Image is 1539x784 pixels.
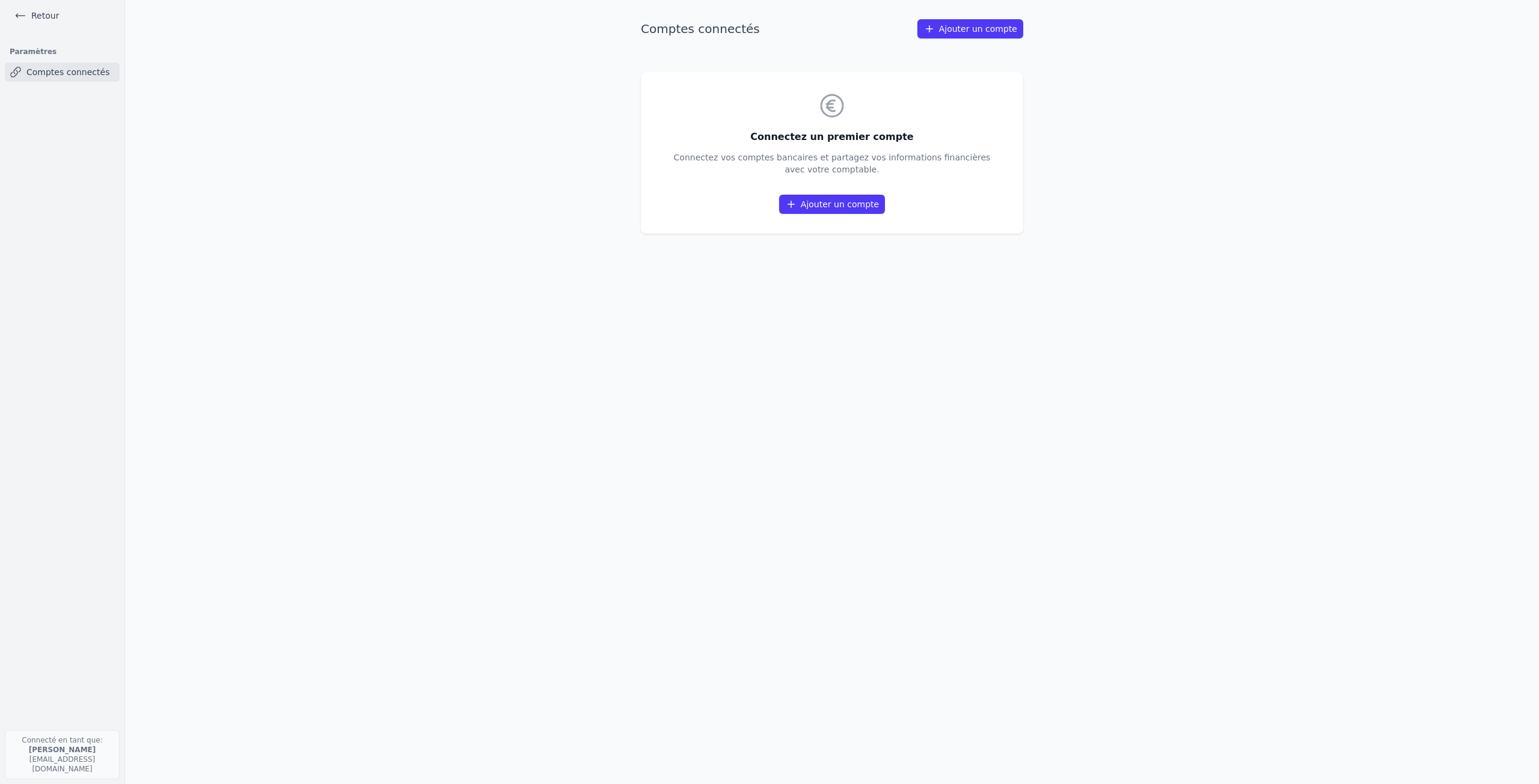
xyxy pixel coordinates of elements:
[10,7,64,24] a: Retour
[5,62,120,82] a: Comptes connectés
[5,43,120,60] h3: Paramètres
[674,130,991,144] h3: Connectez un premier compte
[29,746,96,754] strong: [PERSON_NAME]
[5,730,120,779] p: Connecté en tant que: [EMAIL_ADDRESS][DOMAIN_NAME]
[674,151,991,175] p: Connectez vos comptes bancaires et partagez vos informations financières avec votre comptable.
[641,20,760,37] h1: Comptes connectés
[917,19,1023,38] a: Ajouter un compte
[779,195,885,214] a: Ajouter un compte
